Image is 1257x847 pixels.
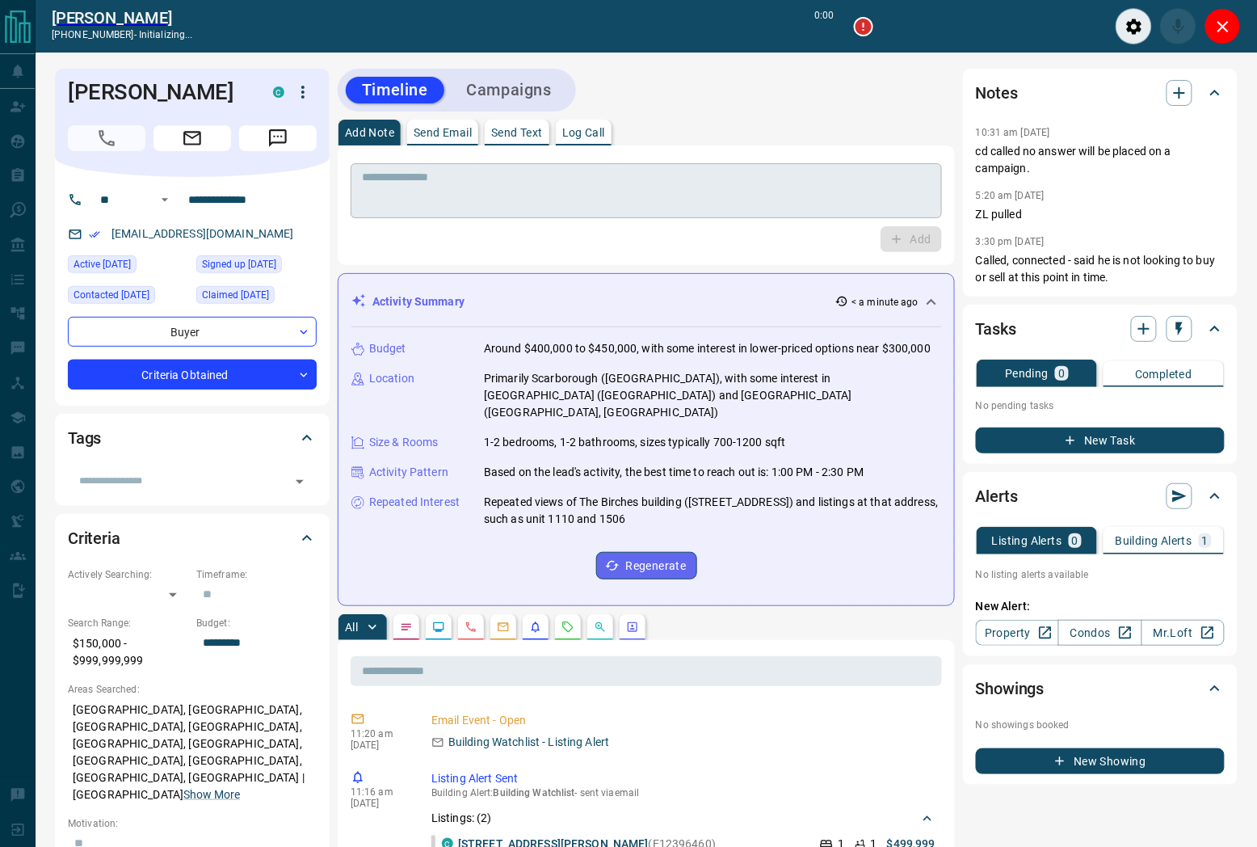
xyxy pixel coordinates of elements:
[369,434,439,451] p: Size & Rooms
[153,125,231,151] span: Email
[68,519,317,558] div: Criteria
[431,712,935,729] p: Email Event - Open
[68,419,317,457] div: Tags
[976,428,1225,453] button: New Task
[196,255,317,278] div: Fri Jun 05 2015
[465,621,477,634] svg: Calls
[494,787,575,799] span: Building Watchlist
[976,74,1225,112] div: Notes
[369,494,460,511] p: Repeated Interest
[400,621,413,634] svg: Notes
[432,621,445,634] svg: Lead Browsing Activity
[976,598,1225,615] p: New Alert:
[68,255,188,278] div: Mon Sep 08 2025
[351,786,407,798] p: 11:16 am
[346,77,444,103] button: Timeline
[68,317,317,347] div: Buyer
[52,27,193,42] p: [PHONE_NUMBER] -
[626,621,639,634] svg: Agent Actions
[68,567,188,582] p: Actively Searching:
[202,287,269,303] span: Claimed [DATE]
[562,127,605,138] p: Log Call
[497,621,510,634] svg: Emails
[239,125,317,151] span: Message
[1072,535,1078,546] p: 0
[976,252,1225,286] p: Called, connected - said he is not looking to buy or sell at this point in time.
[431,803,935,833] div: Listings: (2)
[1160,8,1196,44] div: Mute
[491,127,543,138] p: Send Text
[431,770,935,787] p: Listing Alert Sent
[1202,535,1209,546] p: 1
[345,127,394,138] p: Add Note
[431,810,492,827] p: Listings: ( 2 )
[74,256,131,272] span: Active [DATE]
[1116,535,1192,546] p: Building Alerts
[68,425,101,451] h2: Tags
[976,483,1018,509] h2: Alerts
[976,190,1045,201] p: 5:20 am [DATE]
[484,340,931,357] p: Around $400,000 to $450,000, with some interest in lower-priced options near $300,000
[196,616,317,630] p: Budget:
[196,286,317,309] div: Thu Aug 07 2025
[1058,368,1065,379] p: 0
[68,697,317,808] p: [GEOGRAPHIC_DATA], [GEOGRAPHIC_DATA], [GEOGRAPHIC_DATA], [GEOGRAPHIC_DATA], [GEOGRAPHIC_DATA], [G...
[369,340,406,357] p: Budget
[976,669,1225,708] div: Showings
[976,718,1225,732] p: No showings booked
[484,370,941,421] p: Primarily Scarborough ([GEOGRAPHIC_DATA]), with some interest in [GEOGRAPHIC_DATA] ([GEOGRAPHIC_D...
[1204,8,1241,44] div: Close
[288,470,311,493] button: Open
[139,29,193,40] span: initializing...
[68,616,188,630] p: Search Range:
[68,360,317,390] div: Criteria Obtained
[68,79,249,105] h1: [PERSON_NAME]
[369,370,414,387] p: Location
[976,310,1225,348] div: Tasks
[594,621,607,634] svg: Opportunities
[1058,620,1141,646] a: Condos
[183,786,240,803] button: Show More
[484,464,864,481] p: Based on the lead's activity, the best time to reach out is: 1:00 PM - 2:30 PM
[351,740,407,751] p: [DATE]
[484,494,941,528] p: Repeated views of The Birches building ([STREET_ADDRESS]) and listings at that address, such as u...
[976,127,1050,138] p: 10:31 am [DATE]
[976,620,1059,646] a: Property
[89,229,100,240] svg: Email Verified
[68,286,188,309] div: Thu Aug 07 2025
[345,622,358,633] p: All
[273,86,284,98] div: condos.ca
[155,190,174,209] button: Open
[561,621,574,634] svg: Requests
[202,256,276,272] span: Signed up [DATE]
[992,535,1062,546] p: Listing Alerts
[351,287,941,317] div: Activity Summary< a minute ago
[976,206,1225,223] p: ZL pulled
[68,682,317,697] p: Areas Searched:
[68,630,188,674] p: $150,000 - $999,999,999
[351,728,407,740] p: 11:20 am
[414,127,472,138] p: Send Email
[196,567,317,582] p: Timeframe:
[976,143,1225,177] p: cd called no answer will be placed on a campaign.
[529,621,542,634] svg: Listing Alerts
[976,748,1225,774] button: New Showing
[976,80,1018,106] h2: Notes
[1116,8,1152,44] div: Audio Settings
[596,552,697,579] button: Regenerate
[52,8,193,27] a: [PERSON_NAME]
[976,477,1225,516] div: Alerts
[976,394,1225,418] p: No pending tasks
[68,816,317,831] p: Motivation:
[976,316,1016,342] h2: Tasks
[976,676,1045,702] h2: Showings
[1141,620,1225,646] a: Mr.Loft
[68,525,120,551] h2: Criteria
[369,464,448,481] p: Activity Pattern
[815,8,834,44] p: 0:00
[451,77,568,103] button: Campaigns
[68,125,145,151] span: Call
[74,287,149,303] span: Contacted [DATE]
[372,293,465,310] p: Activity Summary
